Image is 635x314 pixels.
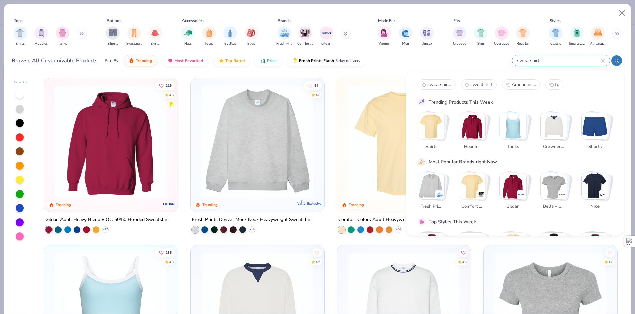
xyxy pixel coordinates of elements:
[276,26,292,46] button: filter button
[105,58,118,64] div: Sort By
[590,41,606,46] span: Athleisure
[582,173,608,199] img: Nike
[453,26,466,46] button: filter button
[307,201,321,205] span: Exclusive
[14,26,27,46] div: filter for Shirts
[453,18,460,24] div: Fits
[202,26,216,46] button: filter button
[321,41,331,46] span: Gildan
[276,41,292,46] span: Fresh Prints
[459,173,490,213] button: Stack Card Button Comfort Colors
[600,191,607,198] img: Nike
[459,248,468,257] button: Like
[378,18,395,24] div: Made For
[453,41,466,46] span: Cropped
[470,81,493,88] span: sweatshirt
[166,84,172,87] span: 219
[418,173,449,213] button: Stack Card Button Fresh Prints
[109,29,117,37] img: Shorts Image
[429,218,476,225] div: Top Styles This Week
[420,144,442,150] span: Shirts
[155,248,175,257] button: Like
[162,197,176,210] img: Gildan logo
[378,26,391,46] div: filter for Women
[499,173,531,213] button: Stack Card Button Gildan
[402,41,409,46] span: Men
[163,55,208,66] button: Most Favorited
[136,58,152,63] span: Trending
[559,191,566,198] img: Bella + Canvas
[541,233,567,259] img: Preppy
[225,58,245,63] span: Top Rated
[543,144,565,150] span: Crewnecks
[549,18,561,24] div: Styles
[106,26,120,46] div: filter for Shorts
[182,18,204,24] div: Accessories
[34,26,48,46] button: filter button
[214,55,250,66] button: Top Rated
[126,41,142,46] span: Sweatpants
[396,227,401,231] span: + 60
[418,233,444,259] img: Classic
[459,113,490,153] button: Stack Card Button Hoodies
[197,85,317,198] img: f5d85501-0dbb-4ee4-b115-c08fa3845d83
[459,233,485,259] img: Sportswear
[555,81,559,88] span: fp
[427,81,451,88] span: sweatshirts
[461,79,497,90] button: sweatshirt1
[245,26,258,46] div: filter for Bags
[516,26,530,46] button: filter button
[581,113,612,153] button: Stack Card Button Shorts
[519,29,527,37] img: Regular Image
[552,29,560,37] img: Classic Image
[420,203,442,210] span: Fresh Prints
[267,58,277,63] span: Price
[500,233,526,259] img: Athleisure
[14,26,27,46] button: filter button
[605,248,615,257] button: Like
[418,232,449,273] button: Stack Card Button Classic
[594,29,602,37] img: Athleisure Image
[106,26,120,46] button: filter button
[378,41,391,46] span: Women
[419,159,425,165] img: party_popper.gif
[314,84,318,87] span: 84
[202,26,216,46] div: filter for Totes
[459,173,485,199] img: Comfort Colors
[169,92,174,97] div: 4.8
[151,41,160,46] span: Skirts
[418,173,444,199] img: Fresh Prints
[581,173,612,213] button: Stack Card Button Nike
[245,26,258,46] button: filter button
[205,41,213,46] span: Totes
[276,26,292,46] div: filter for Fresh Prints
[581,232,612,273] button: Stack Card Button Casual
[543,203,565,210] span: Bella + Canvas
[316,92,320,97] div: 4.8
[34,26,48,46] div: filter for Hoodies
[518,191,525,198] img: Gildan
[590,26,606,46] div: filter for Athleisure
[151,29,159,37] img: Skirts Image
[516,26,530,46] div: filter for Regular
[192,215,312,224] div: Fresh Prints Denver Mock Neck Heavyweight Sweatshirt
[38,29,45,37] img: Hoodies Image
[205,29,213,37] img: Totes Image
[500,173,526,199] img: Gildan
[56,26,69,46] div: filter for Tanks
[569,41,585,46] span: Sportswear
[168,58,173,63] img: most_fav.gif
[59,29,66,37] img: Tanks Image
[297,41,313,46] span: Comfort Colors
[174,58,203,63] span: Most Favorited
[499,232,531,273] button: Stack Card Button Athleisure
[11,57,98,65] div: Browse All Customizable Products
[124,55,157,66] button: Trending
[540,173,571,213] button: Stack Card Button Bella + Canvas
[418,113,449,153] button: Stack Card Button Shirts
[399,26,412,46] button: filter button
[590,26,606,46] button: filter button
[429,158,497,165] div: Most Popular Brands right Now
[516,57,601,64] input: Try "T-Shirt"
[14,80,27,85] div: Filter By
